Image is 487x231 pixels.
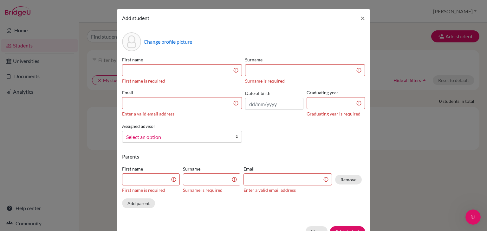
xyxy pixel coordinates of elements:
[245,78,365,84] div: Surname is required
[122,153,365,160] p: Parents
[122,78,242,84] div: First name is required
[122,198,155,208] button: Add parent
[243,187,332,193] div: Enter a valid email address
[307,110,365,117] div: Graduating year is required
[245,56,365,63] label: Surname
[355,9,370,27] button: Close
[122,165,180,172] label: First name
[122,187,180,193] div: First name is required
[307,89,365,96] label: Graduating year
[245,98,303,110] input: dd/mm/yyyy
[183,187,241,193] div: Surname is required
[335,175,362,184] button: Remove
[183,165,241,172] label: Surname
[122,123,155,129] label: Assigned advisor
[243,165,332,172] label: Email
[122,32,141,51] div: Profile picture
[245,90,270,97] label: Date of birth
[465,209,481,225] iframe: Intercom live chat
[122,56,242,63] label: First name
[360,13,365,22] span: ×
[122,89,242,96] label: Email
[126,133,230,141] span: Select an option
[122,15,149,21] span: Add student
[122,110,242,117] div: Enter a valid email address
